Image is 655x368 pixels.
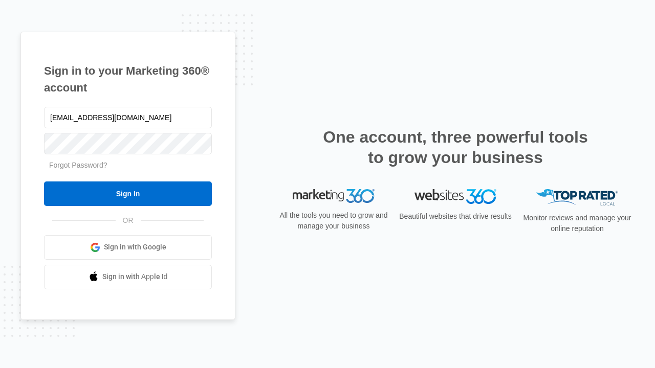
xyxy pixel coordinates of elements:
[414,189,496,204] img: Websites 360
[276,210,391,232] p: All the tools you need to grow and manage your business
[44,107,212,128] input: Email
[49,161,107,169] a: Forgot Password?
[520,213,635,234] p: Monitor reviews and manage your online reputation
[44,62,212,96] h1: Sign in to your Marketing 360® account
[398,211,513,222] p: Beautiful websites that drive results
[104,242,166,252] span: Sign in with Google
[320,127,591,168] h2: One account, three powerful tools to grow your business
[44,265,212,289] a: Sign in with Apple Id
[44,181,212,206] input: Sign In
[102,271,168,282] span: Sign in with Apple Id
[44,235,212,260] a: Sign in with Google
[293,189,375,203] img: Marketing 360
[536,189,618,206] img: Top Rated Local
[116,215,141,226] span: OR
